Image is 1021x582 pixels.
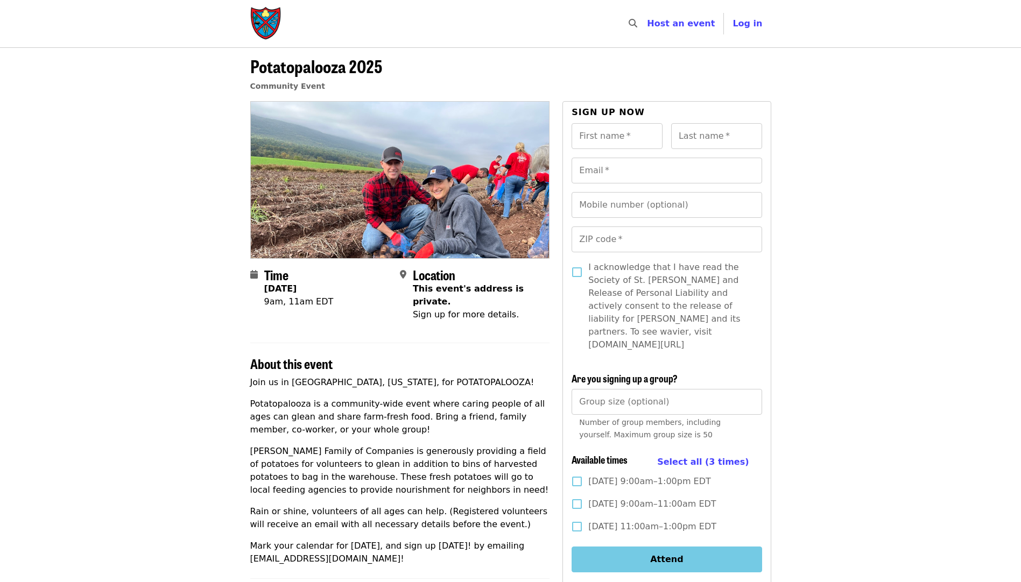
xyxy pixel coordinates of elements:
p: Rain or shine, volunteers of all ages can help. (Registered volunteers will receive an email with... [250,505,550,531]
input: Email [572,158,762,183]
p: [PERSON_NAME] Family of Companies is generously providing a field of potatoes for volunteers to g... [250,445,550,496]
span: [DATE] 9:00am–11:00am EDT [588,498,716,510]
i: search icon [629,18,637,29]
img: Society of St. Andrew - Home [250,6,283,41]
span: Location [413,265,455,284]
img: Potatopalooza 2025 organized by Society of St. Andrew [251,102,550,258]
span: [DATE] 11:00am–1:00pm EDT [588,520,716,533]
span: Sign up now [572,107,645,117]
span: Available times [572,452,628,466]
p: Join us in [GEOGRAPHIC_DATA], [US_STATE], for POTATOPALOOZA! [250,376,550,389]
span: Select all (3 times) [657,457,749,467]
input: Search [644,11,652,37]
button: Attend [572,546,762,572]
span: [DATE] 9:00am–1:00pm EDT [588,475,710,488]
p: Potatopalooza is a community-wide event where caring people of all ages can glean and share farm-... [250,398,550,436]
input: Mobile number (optional) [572,192,762,218]
input: Last name [671,123,762,149]
input: ZIP code [572,226,762,252]
i: map-marker-alt icon [400,269,406,280]
div: 9am, 11am EDT [264,295,334,308]
span: Time [264,265,288,284]
strong: [DATE] [264,283,297,294]
p: Mark your calendar for [DATE], and sign up [DATE]! by emailing [EMAIL_ADDRESS][DOMAIN_NAME]! [250,540,550,565]
span: This event's address is private. [413,283,524,307]
span: I acknowledge that I have read the Society of St. [PERSON_NAME] and Release of Personal Liability... [588,261,753,351]
button: Log in [724,13,771,34]
span: About this event [250,354,333,373]
a: Host an event [647,18,715,29]
button: Select all (3 times) [657,454,749,470]
a: Community Event [250,82,325,90]
input: [object Object] [572,389,762,415]
span: Number of group members, including yourself. Maximum group size is 50 [579,418,721,439]
span: Log in [733,18,762,29]
span: Potatopalooza 2025 [250,53,383,79]
input: First name [572,123,663,149]
span: Sign up for more details. [413,309,519,320]
i: calendar icon [250,269,258,280]
span: Are you signing up a group? [572,371,678,385]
